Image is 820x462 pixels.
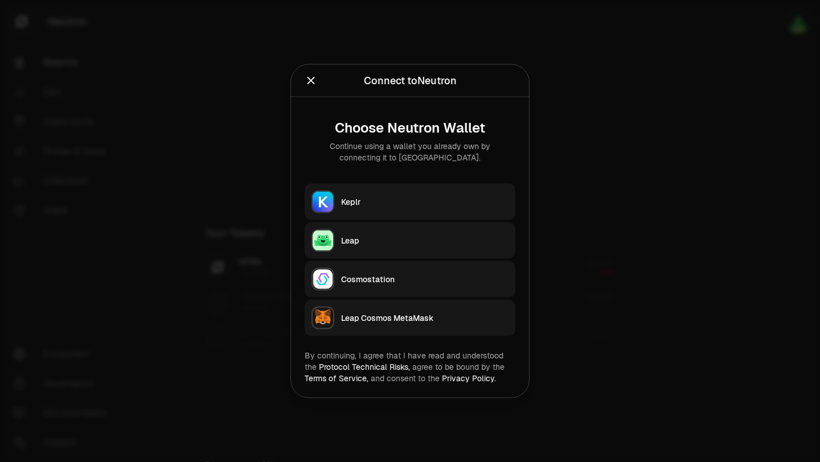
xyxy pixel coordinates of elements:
[314,120,506,136] div: Choose Neutron Wallet
[319,362,410,372] a: Protocol Technical Risks,
[305,300,515,336] button: Leap Cosmos MetaMaskLeap Cosmos MetaMask
[314,141,506,163] div: Continue using a wallet you already own by connecting it to [GEOGRAPHIC_DATA].
[341,235,509,246] div: Leap
[341,312,509,324] div: Leap Cosmos MetaMask
[341,274,509,285] div: Cosmostation
[313,269,333,290] img: Cosmostation
[313,192,333,212] img: Keplr
[305,73,317,89] button: Close
[305,222,515,259] button: LeapLeap
[305,261,515,298] button: CosmostationCosmostation
[305,350,515,384] div: By continuing, I agree that I have read and understood the agree to be bound by the and consent t...
[341,196,509,208] div: Keplr
[313,308,333,328] img: Leap Cosmos MetaMask
[313,230,333,251] img: Leap
[442,373,496,383] a: Privacy Policy.
[305,184,515,220] button: KeplrKeplr
[364,73,457,89] div: Connect to Neutron
[305,373,368,383] a: Terms of Service,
